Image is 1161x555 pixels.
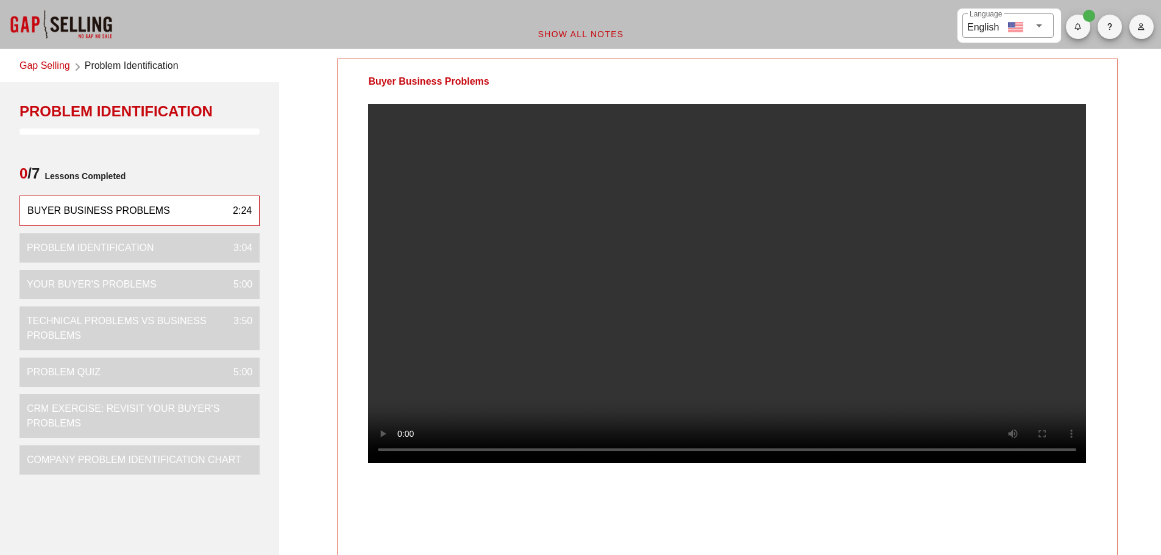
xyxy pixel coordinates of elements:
span: 0 [20,165,27,182]
span: Problem Identification [85,58,179,75]
div: Buyer Business Problems [338,59,519,104]
label: Language [970,10,1002,19]
div: 2:24 [223,203,252,218]
button: Show All Notes [528,23,634,45]
div: Problem Quiz [27,365,101,380]
div: Company Problem Identification Chart [27,453,241,467]
div: Buyer Business Problems [27,203,170,218]
a: Gap Selling [20,58,70,75]
div: CRM Exercise: Revisit Your Buyer's Problems [27,401,243,431]
span: /7 [20,164,40,188]
div: 3:50 [224,314,252,343]
span: Lessons Completed [40,164,126,188]
span: Show All Notes [538,29,624,39]
div: Problem Identification [20,102,260,121]
div: Problem Identification [27,241,154,255]
div: 5:00 [224,277,252,292]
span: Badge [1083,10,1095,22]
div: Your Buyer's Problems [27,277,157,292]
div: Technical Problems vs Business Problems [27,314,224,343]
div: 3:04 [224,241,252,255]
div: 5:00 [224,365,252,380]
div: English [967,17,999,35]
div: LanguageEnglish [962,13,1054,38]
